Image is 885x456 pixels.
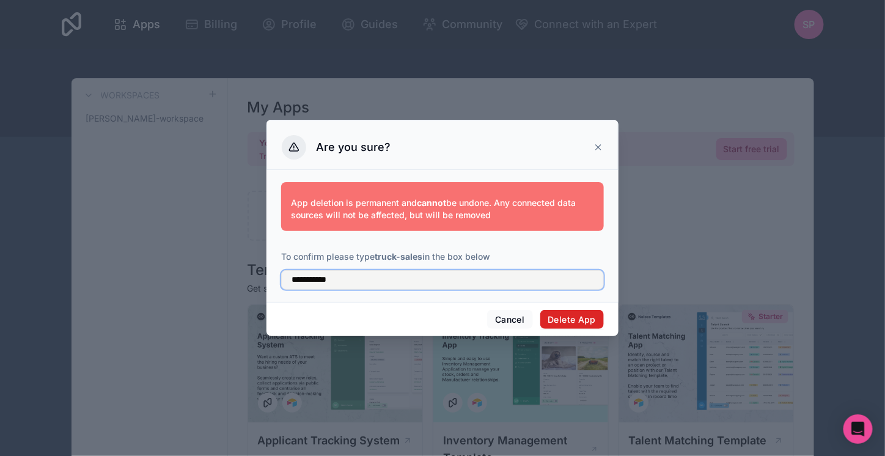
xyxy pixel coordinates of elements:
strong: truck-sales [375,251,422,262]
button: Cancel [487,310,532,329]
p: App deletion is permanent and be undone. Any connected data sources will not be affected, but wil... [291,197,594,221]
p: To confirm please type in the box below [281,251,604,263]
strong: cannot [417,197,446,208]
div: Open Intercom Messenger [843,414,873,444]
h3: Are you sure? [316,140,391,155]
button: Delete App [540,310,604,329]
